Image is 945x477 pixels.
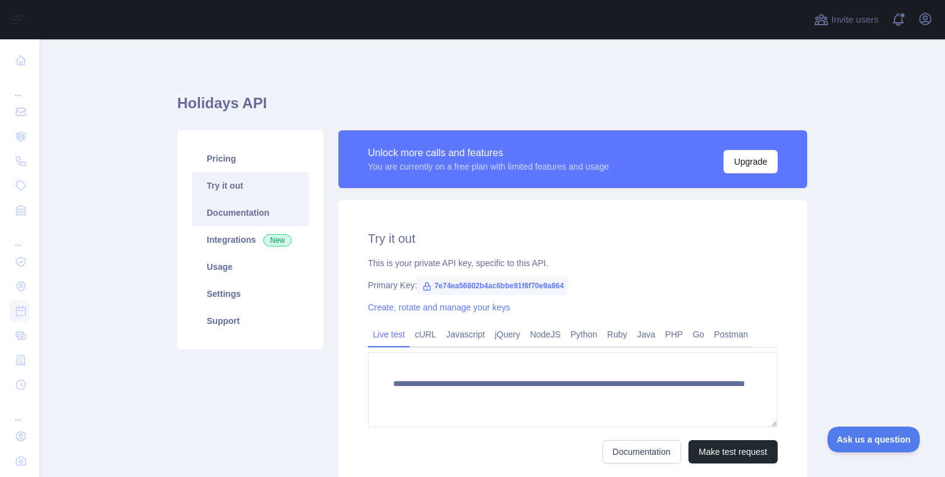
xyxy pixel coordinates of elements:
div: Unlock more calls and features [368,146,609,160]
div: You are currently on a free plan with limited features and usage [368,160,609,173]
a: Usage [192,253,309,280]
span: New [263,234,292,246]
a: cURL [410,325,441,344]
a: Integrations New [192,226,309,253]
a: Java [632,325,661,344]
a: Javascript [441,325,490,344]
a: Live test [368,325,410,344]
span: Invite users [831,13,879,27]
a: Try it out [192,172,309,199]
a: Ruby [602,325,632,344]
a: Pricing [192,145,309,172]
a: Support [192,307,309,334]
a: NodeJS [525,325,565,344]
div: Primary Key: [368,279,778,291]
button: Invite users [811,10,881,30]
a: Settings [192,280,309,307]
a: Postman [709,325,753,344]
a: Python [565,325,602,344]
a: Create, rotate and manage your keys [368,302,510,312]
div: ... [10,74,30,98]
h2: Try it out [368,230,778,247]
div: This is your private API key, specific to this API. [368,257,778,269]
h1: Holidays API [177,93,807,123]
a: PHP [660,325,688,344]
a: Go [688,325,709,344]
a: Documentation [602,440,681,463]
span: 7e74ea56802b4ac6bbe91f8f70e9a864 [417,277,568,295]
div: ... [10,398,30,423]
iframe: Toggle Customer Support [827,427,920,452]
div: ... [10,224,30,248]
a: jQuery [490,325,525,344]
button: Upgrade [724,150,778,173]
button: Make test request [688,440,778,463]
a: Documentation [192,199,309,226]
